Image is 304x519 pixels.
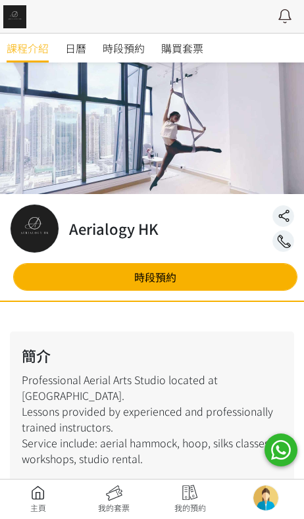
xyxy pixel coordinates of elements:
span: 課程介紹 [7,40,49,56]
h2: 簡介 [22,345,282,366]
h2: Aerialogy HK [69,218,159,239]
span: 時段預約 [103,40,145,56]
a: 時段預約 [103,34,145,62]
a: 時段預約 [13,263,297,291]
a: 課程介紹 [7,34,49,62]
a: 購買套票 [161,34,203,62]
span: 日曆 [65,40,86,56]
a: 日曆 [65,34,86,62]
span: 購買套票 [161,40,203,56]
